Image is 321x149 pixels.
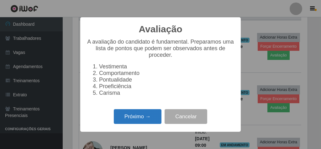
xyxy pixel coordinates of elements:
[99,63,234,70] li: Vestimenta
[99,83,234,90] li: Proeficiência
[99,70,234,77] li: Comportamento
[114,109,161,124] button: Próximo →
[87,39,234,58] p: A avaliação do candidato é fundamental. Preparamos uma lista de pontos que podem ser observados a...
[165,109,207,124] button: Cancelar
[99,77,234,83] li: Pontualidade
[99,90,234,96] li: Carisma
[139,24,182,35] h2: Avaliação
